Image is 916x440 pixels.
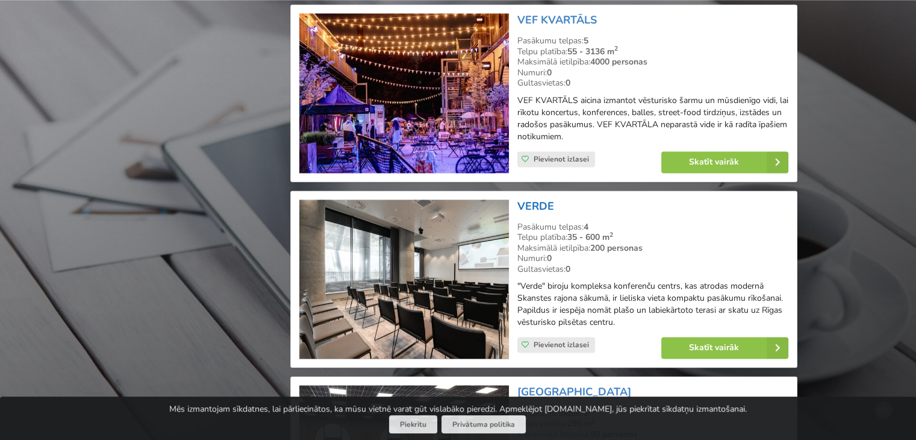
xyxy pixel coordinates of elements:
strong: 0 [565,263,570,275]
div: Pasākumu telpas: [517,222,788,233]
div: Pasākumu telpas: [517,36,788,46]
div: Maksimālā ietilpība: [517,243,788,254]
a: Skatīt vairāk [661,151,788,173]
img: Neierastas vietas | Rīga | VEF KVARTĀLS [299,13,508,173]
strong: 5 [584,35,588,46]
p: VEF KVARTĀLS aicina izmantot vēsturisko šarmu un mūsdienīgo vidi, lai rīkotu koncertus, konferenc... [517,95,788,143]
div: Gultasvietas: [517,78,788,89]
div: Gultasvietas: [517,264,788,275]
div: Telpu platība: [517,46,788,57]
a: [GEOGRAPHIC_DATA] [517,385,631,399]
div: Telpu platība: [517,232,788,243]
a: VERDE [517,199,554,213]
a: VEF KVARTĀLS [517,13,597,27]
div: Maksimālā ietilpība: [517,57,788,68]
span: Pievienot izlasei [534,154,589,164]
strong: 0 [565,77,570,89]
strong: 0 [547,253,552,264]
strong: 55 - 3136 m [567,46,618,57]
span: Pievienot izlasei [534,340,589,350]
a: Privātuma politika [441,415,526,434]
strong: 200 personas [590,242,643,254]
strong: 4000 personas [590,56,647,68]
div: Numuri: [517,253,788,264]
strong: 35 - 600 m [567,231,613,243]
strong: 4 [584,221,588,233]
div: Numuri: [517,68,788,78]
p: "Verde" biroju kompleksa konferenču centrs, kas atrodas modernā Skanstes rajona sākumā, ir lielis... [517,280,788,328]
img: Konferenču centrs | Rīga | VERDE [299,200,508,359]
sup: 2 [609,230,613,239]
strong: 0 [547,67,552,78]
a: Skatīt vairāk [661,337,788,359]
button: Piekrītu [389,415,437,434]
sup: 2 [614,44,618,53]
